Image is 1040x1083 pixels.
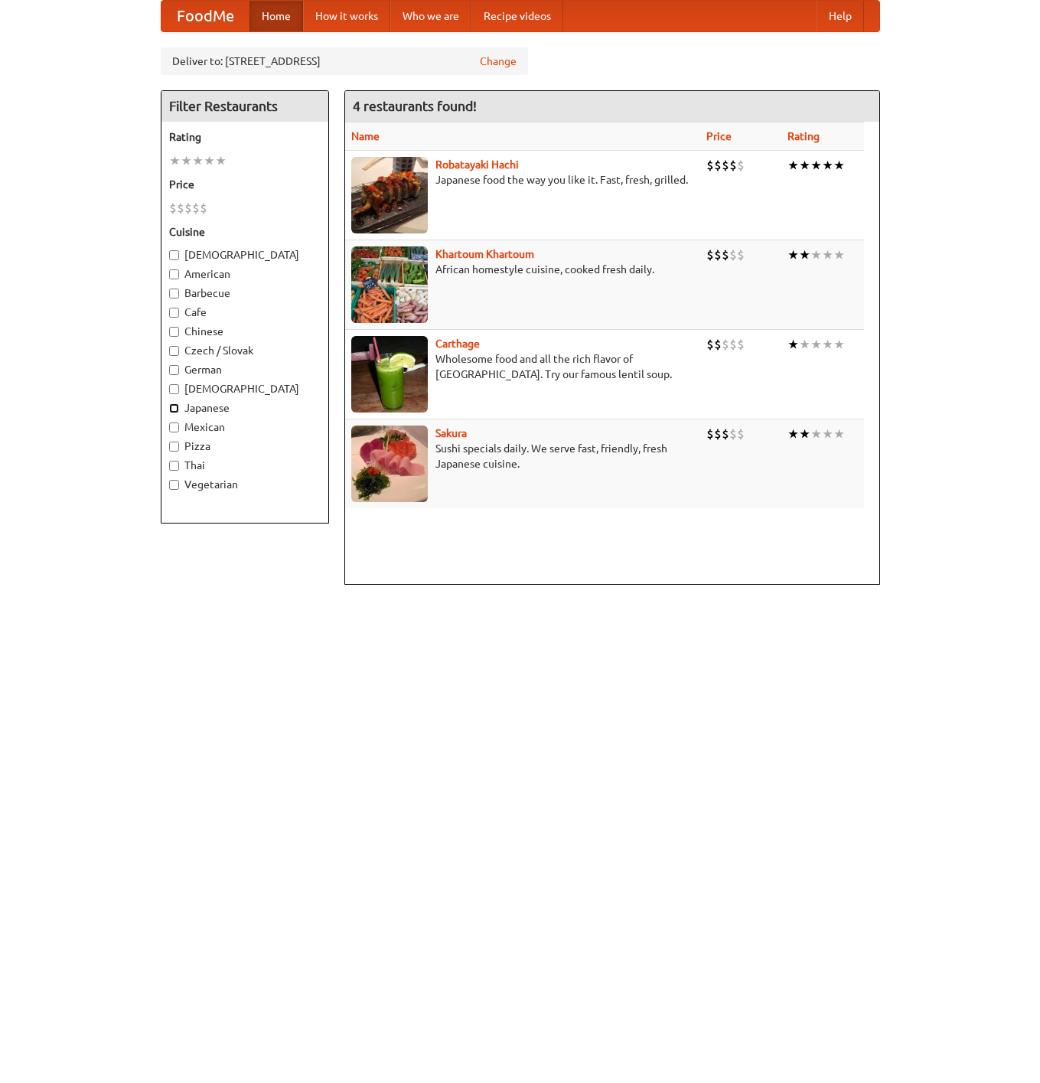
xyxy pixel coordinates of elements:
li: $ [714,246,722,263]
a: Change [480,54,517,69]
li: $ [722,336,729,353]
li: ★ [822,336,833,353]
input: Mexican [169,422,179,432]
h5: Price [169,177,321,192]
label: American [169,266,321,282]
a: How it works [303,1,390,31]
input: Chinese [169,327,179,337]
label: [DEMOGRAPHIC_DATA] [169,247,321,263]
li: ★ [833,246,845,263]
li: ★ [787,426,799,442]
li: $ [737,426,745,442]
label: Thai [169,458,321,473]
label: Czech / Slovak [169,343,321,358]
p: Sushi specials daily. We serve fast, friendly, fresh Japanese cuisine. [351,441,694,471]
a: Robatayaki Hachi [435,158,519,171]
li: $ [706,336,714,353]
label: Chinese [169,324,321,339]
input: Cafe [169,308,179,318]
input: [DEMOGRAPHIC_DATA] [169,250,179,260]
label: [DEMOGRAPHIC_DATA] [169,381,321,396]
li: $ [722,426,729,442]
li: $ [184,200,192,217]
li: ★ [822,246,833,263]
input: Barbecue [169,289,179,298]
li: ★ [799,426,810,442]
li: $ [737,246,745,263]
li: ★ [810,336,822,353]
input: Czech / Slovak [169,346,179,356]
label: Japanese [169,400,321,416]
li: ★ [833,426,845,442]
label: German [169,362,321,377]
li: $ [729,157,737,174]
li: $ [729,426,737,442]
li: ★ [787,336,799,353]
li: ★ [787,246,799,263]
li: ★ [799,246,810,263]
h5: Rating [169,129,321,145]
input: [DEMOGRAPHIC_DATA] [169,384,179,394]
input: Pizza [169,442,179,452]
a: Khartoum Khartoum [435,248,534,260]
li: ★ [799,336,810,353]
input: Thai [169,461,179,471]
label: Barbecue [169,285,321,301]
li: $ [714,157,722,174]
li: $ [706,426,714,442]
li: ★ [169,152,181,169]
li: ★ [787,157,799,174]
li: ★ [215,152,227,169]
a: FoodMe [161,1,249,31]
li: ★ [822,426,833,442]
li: ★ [799,157,810,174]
a: Carthage [435,338,480,350]
a: Sakura [435,427,467,439]
li: $ [706,246,714,263]
li: $ [706,157,714,174]
label: Pizza [169,439,321,454]
input: German [169,365,179,375]
div: Deliver to: [STREET_ADDRESS] [161,47,528,75]
li: $ [722,246,729,263]
input: Vegetarian [169,480,179,490]
p: Japanese food the way you like it. Fast, fresh, grilled. [351,172,694,188]
h5: Cuisine [169,224,321,240]
li: $ [169,200,177,217]
a: Who we are [390,1,471,31]
li: $ [729,246,737,263]
li: $ [200,200,207,217]
label: Vegetarian [169,477,321,492]
p: Wholesome food and all the rich flavor of [GEOGRAPHIC_DATA]. Try our famous lentil soup. [351,351,694,382]
a: Name [351,130,380,142]
li: ★ [833,157,845,174]
li: ★ [192,152,204,169]
li: $ [714,426,722,442]
li: $ [177,200,184,217]
a: Price [706,130,732,142]
li: ★ [810,157,822,174]
li: $ [192,200,200,217]
li: ★ [204,152,215,169]
li: ★ [822,157,833,174]
img: sakura.jpg [351,426,428,502]
img: robatayaki.jpg [351,157,428,233]
h4: Filter Restaurants [161,91,328,122]
img: khartoum.jpg [351,246,428,323]
li: $ [714,336,722,353]
label: Mexican [169,419,321,435]
li: ★ [810,246,822,263]
a: Rating [787,130,820,142]
img: carthage.jpg [351,336,428,413]
li: ★ [810,426,822,442]
li: $ [737,157,745,174]
li: $ [729,336,737,353]
li: ★ [833,336,845,353]
input: American [169,269,179,279]
a: Recipe videos [471,1,563,31]
label: Cafe [169,305,321,320]
p: African homestyle cuisine, cooked fresh daily. [351,262,694,277]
